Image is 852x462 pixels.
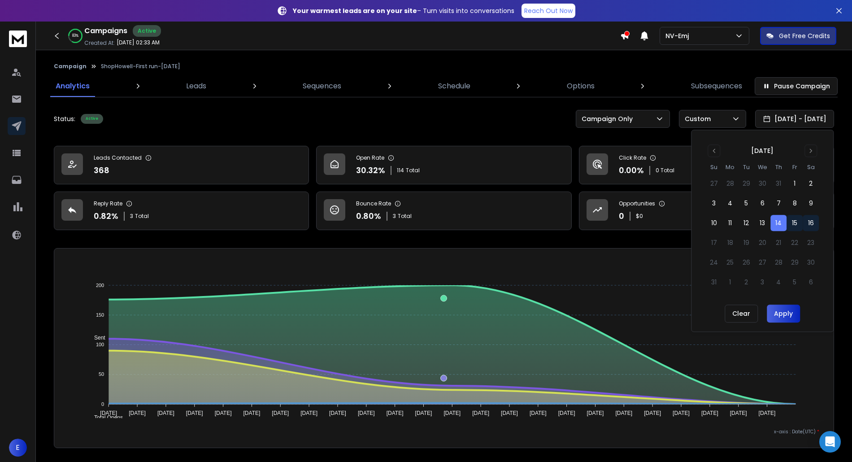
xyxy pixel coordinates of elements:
[303,81,341,92] p: Sequences
[767,305,800,323] button: Apply
[567,81,595,92] p: Options
[803,196,819,212] button: 9
[9,439,27,457] button: E
[522,4,575,18] a: Reach Out Now
[787,162,803,172] th: Friday
[706,162,722,172] th: Sunday
[130,213,133,220] span: 3
[272,410,289,416] tspan: [DATE]
[69,428,819,435] p: x-axis : Date(UTC)
[644,410,661,416] tspan: [DATE]
[387,410,404,416] tspan: [DATE]
[50,75,95,97] a: Analytics
[393,213,396,220] span: 3
[101,401,104,407] tspan: 0
[619,200,655,207] p: Opportunities
[770,196,787,212] button: 7
[770,162,787,172] th: Thursday
[804,144,817,157] button: Go to next month
[99,371,104,377] tspan: 50
[329,410,346,416] tspan: [DATE]
[754,196,770,212] button: 6
[356,200,391,207] p: Bounce Rate
[701,410,718,416] tspan: [DATE]
[398,213,412,220] span: Total
[186,81,206,92] p: Leads
[803,162,819,172] th: Saturday
[96,283,104,288] tspan: 200
[619,210,624,222] p: 0
[779,31,830,40] p: Get Free Credits
[579,146,834,184] a: Click Rate0.00%0 Total
[665,31,692,40] p: NV-Emj
[94,154,142,161] p: Leads Contacted
[685,114,714,123] p: Custom
[438,81,470,92] p: Schedule
[94,164,109,177] p: 368
[730,410,747,416] tspan: [DATE]
[803,176,819,192] button: 2
[94,210,118,222] p: 0.82 %
[54,146,309,184] a: Leads Contacted368
[215,410,232,416] tspan: [DATE]
[722,196,738,212] button: 4
[722,215,738,231] button: 11
[582,114,636,123] p: Campaign Only
[358,410,375,416] tspan: [DATE]
[706,176,722,192] button: 27
[433,75,476,97] a: Schedule
[760,27,836,45] button: Get Free Credits
[755,77,838,95] button: Pause Campaign
[356,164,385,177] p: 30.32 %
[133,25,161,37] div: Active
[751,146,774,155] div: [DATE]
[316,146,571,184] a: Open Rate30.32%114Total
[587,410,604,416] tspan: [DATE]
[706,215,722,231] button: 10
[54,114,75,123] p: Status:
[56,81,90,92] p: Analytics
[803,215,819,231] button: 16
[787,196,803,212] button: 8
[619,164,644,177] p: 0.00 %
[708,144,720,157] button: Go to previous month
[770,215,787,231] button: 14
[754,215,770,231] button: 13
[738,196,754,212] button: 5
[293,6,417,15] strong: Your warmest leads are on your site
[444,410,461,416] tspan: [DATE]
[558,410,575,416] tspan: [DATE]
[561,75,600,97] a: Options
[297,75,347,97] a: Sequences
[754,176,770,192] button: 30
[819,431,841,453] div: Open Intercom Messenger
[738,162,754,172] th: Tuesday
[135,213,149,220] span: Total
[415,410,432,416] tspan: [DATE]
[656,167,674,174] p: 0 Total
[738,215,754,231] button: 12
[473,410,490,416] tspan: [DATE]
[129,410,146,416] tspan: [DATE]
[770,176,787,192] button: 31
[243,410,261,416] tspan: [DATE]
[100,410,117,416] tspan: [DATE]
[579,192,834,230] a: Opportunities0$0
[186,410,203,416] tspan: [DATE]
[101,63,180,70] p: ShopHowell-First run-[DATE]
[524,6,573,15] p: Reach Out Now
[96,312,104,318] tspan: 150
[530,410,547,416] tspan: [DATE]
[94,200,122,207] p: Reply Rate
[301,410,318,416] tspan: [DATE]
[787,215,803,231] button: 15
[722,176,738,192] button: 28
[316,192,571,230] a: Bounce Rate0.80%3Total
[96,342,104,347] tspan: 100
[722,162,738,172] th: Monday
[87,414,123,421] span: Total Opens
[356,210,381,222] p: 0.80 %
[619,154,646,161] p: Click Rate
